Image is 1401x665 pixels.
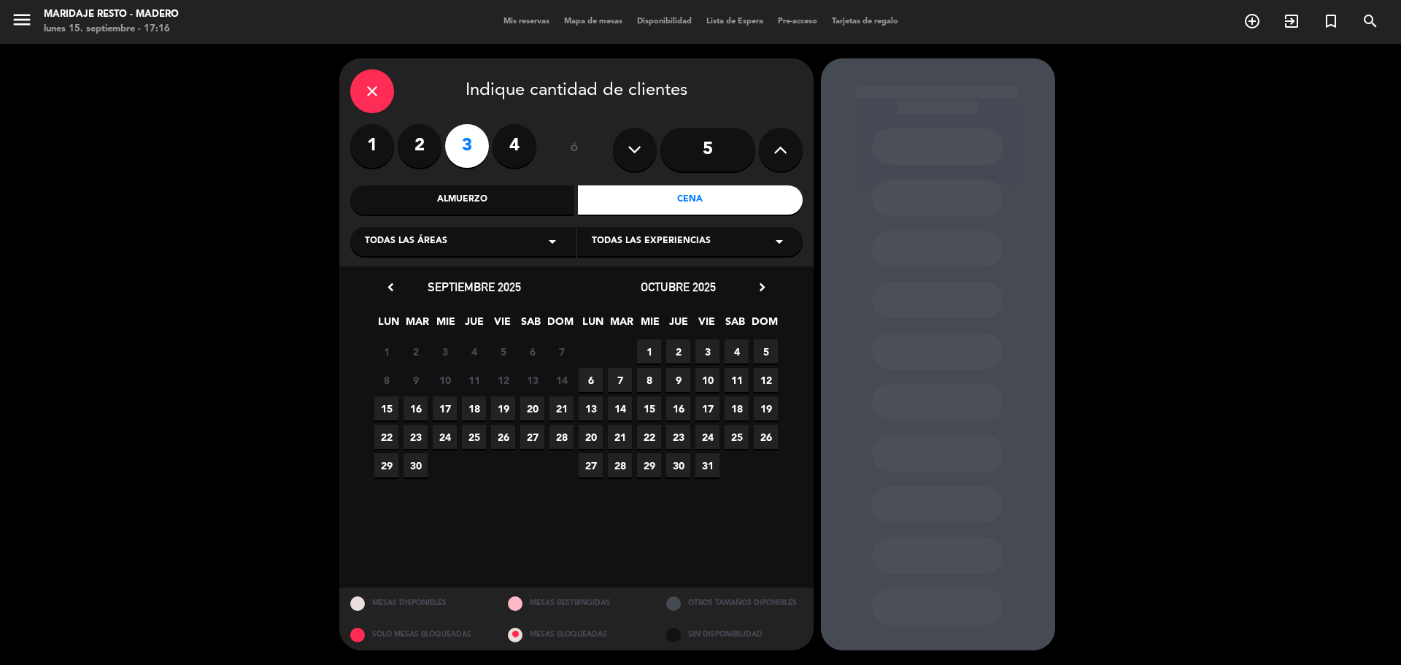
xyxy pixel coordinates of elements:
[592,234,711,249] span: Todas las experiencias
[579,368,603,392] span: 6
[1283,12,1300,30] i: exit_to_app
[490,313,514,337] span: VIE
[771,18,825,26] span: Pre-acceso
[363,82,381,100] i: close
[695,425,719,449] span: 24
[666,453,690,477] span: 30
[374,396,398,420] span: 15
[497,619,655,650] div: MESAS BLOQUEADAS
[557,18,630,26] span: Mapa de mesas
[520,425,544,449] span: 27
[520,396,544,420] span: 20
[637,339,661,364] span: 1
[549,425,574,449] span: 28
[462,425,486,449] span: 25
[339,588,498,619] div: MESAS DISPONIBLES
[655,588,814,619] div: OTROS TAMAÑOS DIPONIBLES
[374,368,398,392] span: 8
[638,313,662,337] span: MIE
[520,368,544,392] span: 13
[374,339,398,364] span: 1
[404,453,428,477] span: 30
[637,425,661,449] span: 22
[549,339,574,364] span: 7
[771,233,788,250] i: arrow_drop_down
[609,313,633,337] span: MAR
[493,124,536,168] label: 4
[433,396,457,420] span: 17
[666,313,690,337] span: JUE
[695,339,719,364] span: 3
[754,425,778,449] span: 26
[723,313,747,337] span: SAB
[350,185,575,215] div: Almuerzo
[491,339,515,364] span: 5
[666,368,690,392] span: 9
[428,280,521,294] span: septiembre 2025
[608,453,632,477] span: 28
[695,313,719,337] span: VIE
[497,588,655,619] div: MESAS RESTRINGIDAS
[496,18,557,26] span: Mis reservas
[725,425,749,449] span: 25
[433,368,457,392] span: 10
[374,425,398,449] span: 22
[608,368,632,392] span: 7
[462,368,486,392] span: 11
[1322,12,1340,30] i: turned_in_not
[549,396,574,420] span: 21
[666,339,690,364] span: 2
[491,425,515,449] span: 26
[1243,12,1261,30] i: add_circle_outline
[445,124,489,168] label: 3
[1362,12,1379,30] i: search
[630,18,699,26] span: Disponibilidad
[462,396,486,420] span: 18
[44,7,179,22] div: Maridaje Resto - Madero
[383,280,398,295] i: chevron_left
[549,368,574,392] span: 14
[579,425,603,449] span: 20
[520,339,544,364] span: 6
[578,185,803,215] div: Cena
[608,396,632,420] span: 14
[825,18,906,26] span: Tarjetas de regalo
[433,339,457,364] span: 3
[491,396,515,420] span: 19
[433,425,457,449] span: 24
[404,339,428,364] span: 2
[754,339,778,364] span: 5
[404,425,428,449] span: 23
[754,280,770,295] i: chevron_right
[519,313,543,337] span: SAB
[581,313,605,337] span: LUN
[544,233,561,250] i: arrow_drop_down
[752,313,776,337] span: DOM
[404,368,428,392] span: 9
[547,313,571,337] span: DOM
[398,124,441,168] label: 2
[365,234,447,249] span: Todas las áreas
[695,396,719,420] span: 17
[637,453,661,477] span: 29
[695,368,719,392] span: 10
[374,453,398,477] span: 29
[637,368,661,392] span: 8
[462,339,486,364] span: 4
[551,124,598,175] div: ó
[754,368,778,392] span: 12
[405,313,429,337] span: MAR
[695,453,719,477] span: 31
[11,9,33,31] i: menu
[725,368,749,392] span: 11
[462,313,486,337] span: JUE
[579,453,603,477] span: 27
[637,396,661,420] span: 15
[725,339,749,364] span: 4
[725,396,749,420] span: 18
[754,396,778,420] span: 19
[608,425,632,449] span: 21
[404,396,428,420] span: 16
[699,18,771,26] span: Lista de Espera
[433,313,458,337] span: MIE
